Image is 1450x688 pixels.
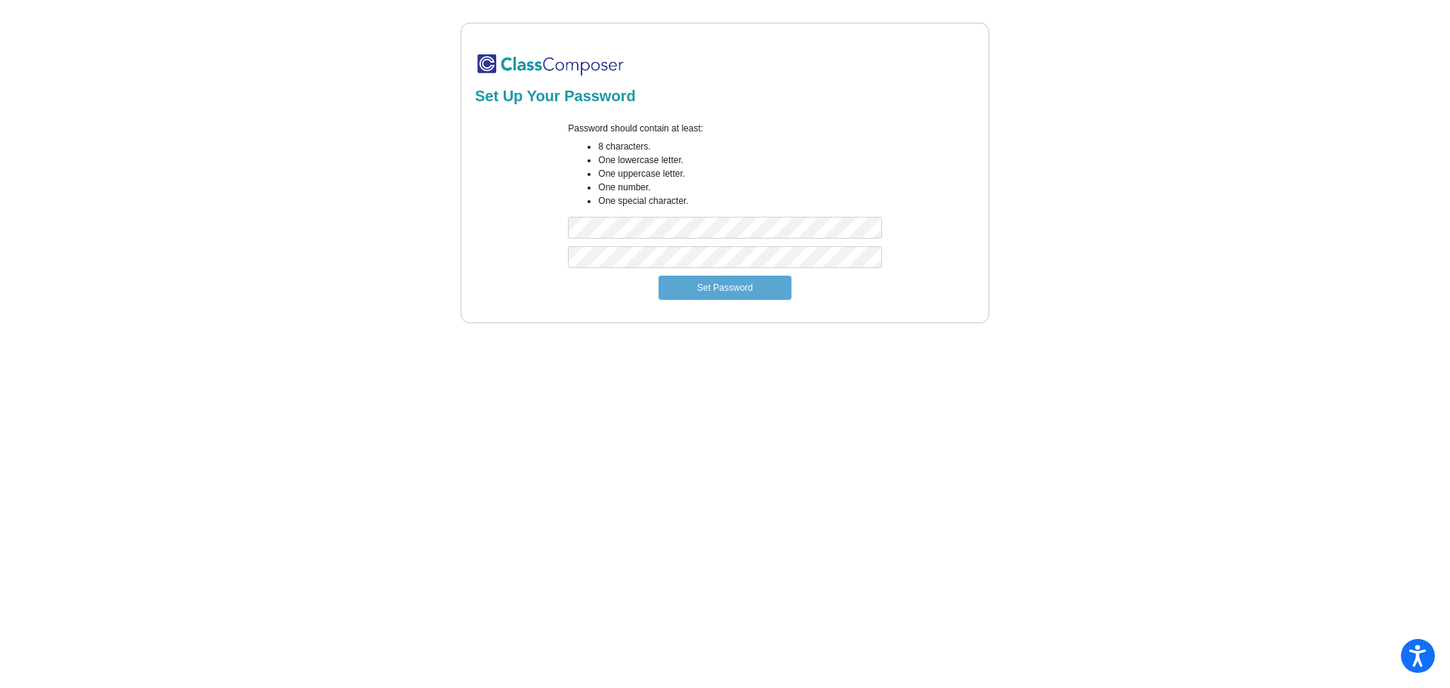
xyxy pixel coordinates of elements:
[475,87,975,105] h2: Set Up Your Password
[598,140,881,153] li: 8 characters.
[598,194,881,208] li: One special character.
[659,276,791,300] button: Set Password
[598,153,881,167] li: One lowercase letter.
[598,167,881,180] li: One uppercase letter.
[598,180,881,194] li: One number.
[568,122,703,135] label: Password should contain at least:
